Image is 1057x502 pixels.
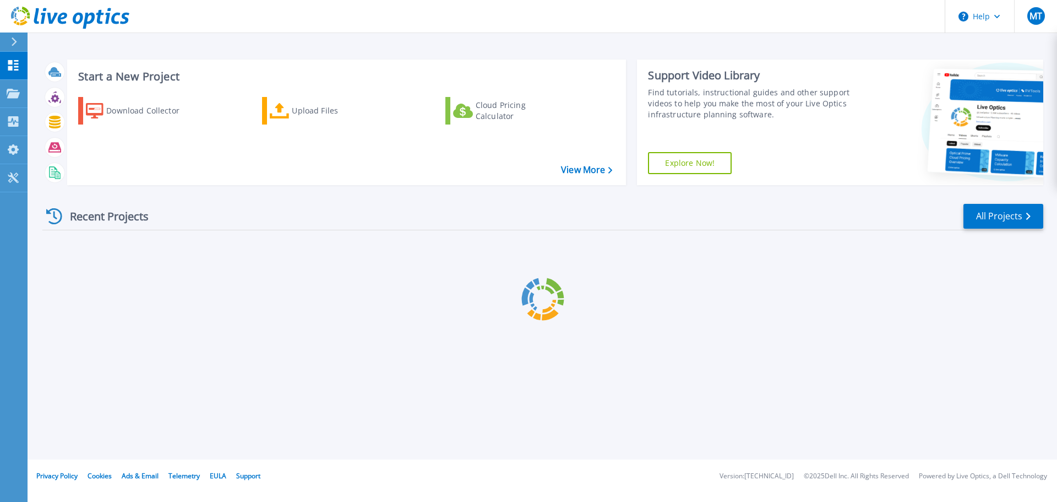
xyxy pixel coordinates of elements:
a: Explore Now! [648,152,732,174]
a: Cloud Pricing Calculator [445,97,568,125]
a: Cookies [88,471,112,481]
a: All Projects [963,204,1043,229]
div: Upload Files [292,100,380,122]
li: Version: [TECHNICAL_ID] [720,473,794,480]
a: Ads & Email [122,471,159,481]
span: MT [1029,12,1042,20]
a: View More [561,165,612,175]
a: Privacy Policy [36,471,78,481]
a: Download Collector [78,97,201,125]
div: Recent Projects [42,203,164,230]
div: Download Collector [106,100,194,122]
div: Support Video Library [648,68,855,83]
a: EULA [210,471,226,481]
a: Support [236,471,260,481]
div: Find tutorials, instructional guides and other support videos to help you make the most of your L... [648,87,855,120]
h3: Start a New Project [78,71,612,83]
li: Powered by Live Optics, a Dell Technology [919,473,1047,480]
div: Cloud Pricing Calculator [476,100,564,122]
a: Telemetry [168,471,200,481]
a: Upload Files [262,97,385,125]
li: © 2025 Dell Inc. All Rights Reserved [804,473,909,480]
